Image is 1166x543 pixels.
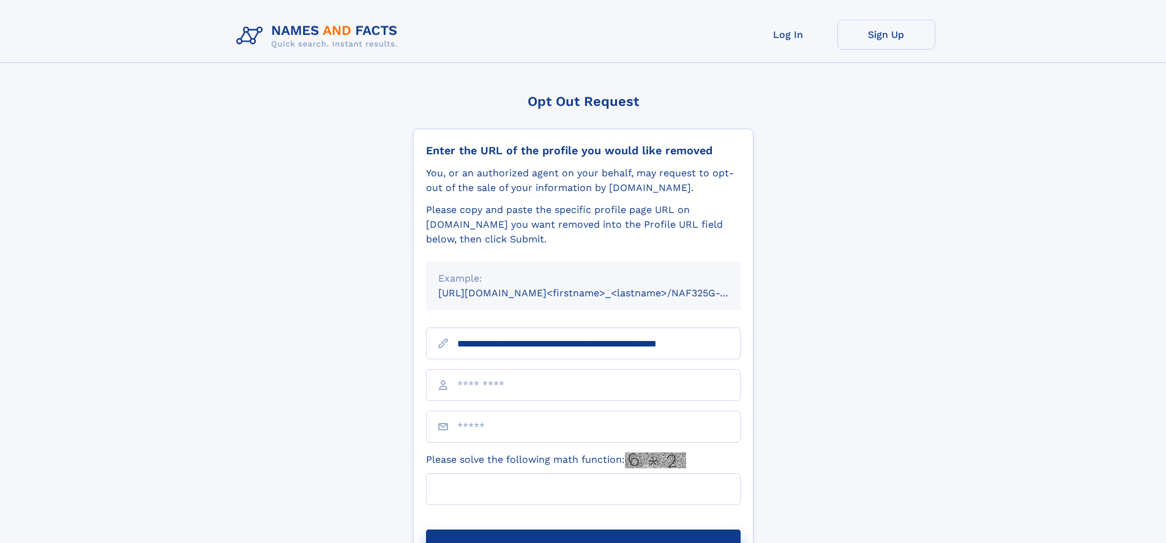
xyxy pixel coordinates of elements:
small: [URL][DOMAIN_NAME]<firstname>_<lastname>/NAF325G-xxxxxxxx [438,287,764,299]
div: Opt Out Request [413,94,753,109]
div: Please copy and paste the specific profile page URL on [DOMAIN_NAME] you want removed into the Pr... [426,203,741,247]
div: Example: [438,271,728,286]
a: Log In [739,20,837,50]
a: Sign Up [837,20,935,50]
label: Please solve the following math function: [426,452,686,468]
div: Enter the URL of the profile you would like removed [426,144,741,157]
img: Logo Names and Facts [231,20,408,53]
div: You, or an authorized agent on your behalf, may request to opt-out of the sale of your informatio... [426,166,741,195]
